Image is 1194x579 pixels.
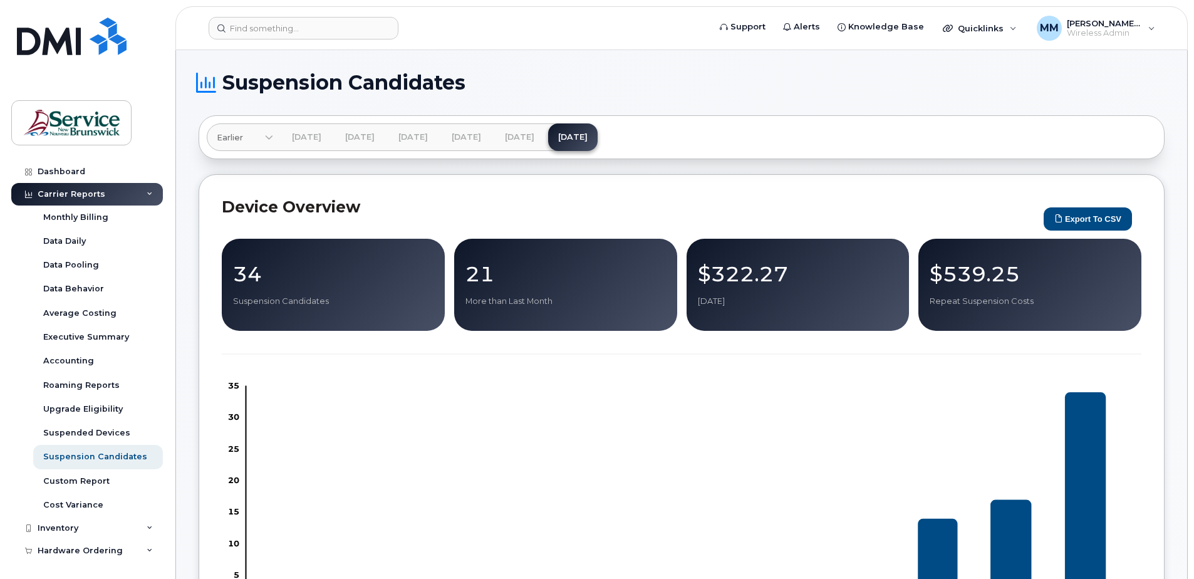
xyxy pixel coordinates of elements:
[930,263,1130,285] p: $539.25
[388,123,438,151] a: [DATE]
[207,123,273,151] a: Earlier
[335,123,385,151] a: [DATE]
[465,296,666,307] p: More than Last Month
[495,123,544,151] a: [DATE]
[228,475,239,485] tspan: 20
[233,263,433,285] p: 34
[228,380,239,390] tspan: 35
[222,73,465,92] span: Suspension Candidates
[282,123,331,151] a: [DATE]
[442,123,491,151] a: [DATE]
[222,197,1037,216] h2: Device Overview
[930,296,1130,307] p: Repeat Suspension Costs
[465,263,666,285] p: 21
[233,296,433,307] p: Suspension Candidates
[228,538,239,548] tspan: 10
[228,412,239,422] tspan: 30
[217,132,243,143] span: Earlier
[548,123,598,151] a: [DATE]
[698,296,898,307] p: [DATE]
[1044,207,1132,231] button: Export to CSV
[228,507,239,517] tspan: 15
[228,444,239,454] tspan: 25
[698,263,898,285] p: $322.27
